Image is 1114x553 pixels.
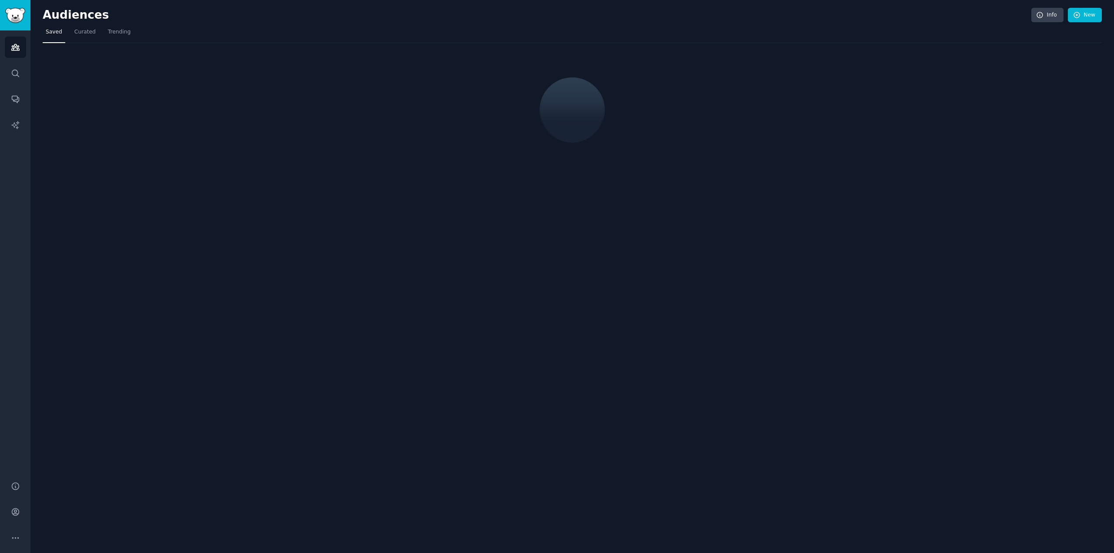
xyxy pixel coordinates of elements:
a: Saved [43,25,65,43]
h2: Audiences [43,8,1031,22]
img: GummySearch logo [5,8,25,23]
a: Curated [71,25,99,43]
span: Curated [74,28,96,36]
span: Saved [46,28,62,36]
span: Trending [108,28,131,36]
a: Trending [105,25,134,43]
a: Info [1031,8,1064,23]
a: New [1068,8,1102,23]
